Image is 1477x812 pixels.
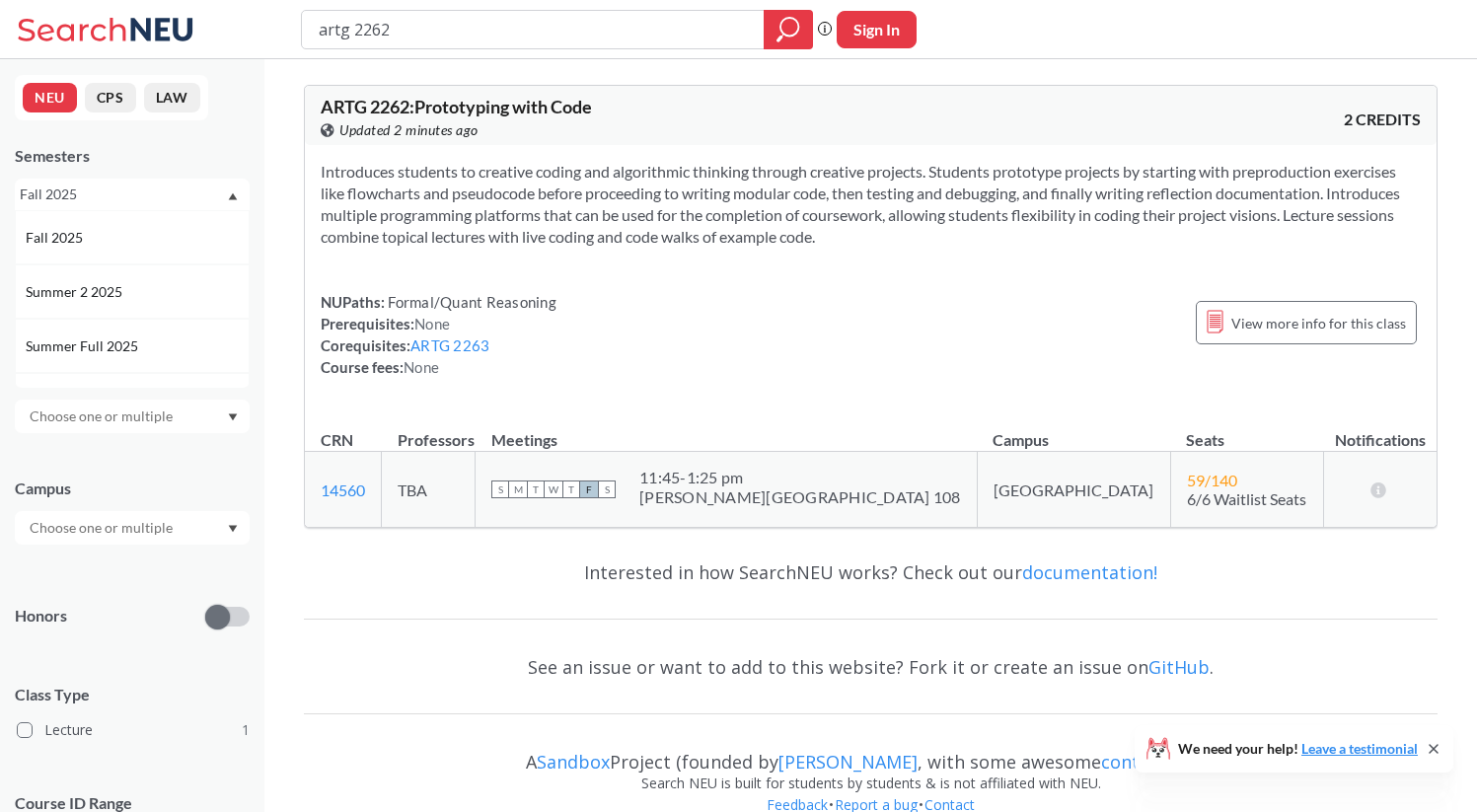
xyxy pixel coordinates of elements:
[26,281,126,303] span: Summer 2 2025
[639,468,961,487] div: 11:45 - 1:25 pm
[228,192,238,200] svg: Dropdown arrow
[639,487,961,507] div: [PERSON_NAME][GEOGRAPHIC_DATA] 108
[509,480,527,498] span: M
[580,480,598,498] span: F
[321,429,353,451] div: CRN
[527,480,545,498] span: T
[304,733,1438,773] div: A Project (founded by , with some awesome )
[20,516,185,540] input: Choose one or multiple
[242,719,250,741] span: 1
[228,525,238,533] svg: Dropdown arrow
[15,605,67,627] p: Honors
[304,638,1438,696] div: See an issue or want to add to this website? Fork it or create an issue on .
[410,336,489,354] a: ARTG 2263
[228,413,238,421] svg: Dropdown arrow
[1187,489,1306,508] span: 6/6 Waitlist Seats
[977,409,1170,452] th: Campus
[1170,409,1323,452] th: Seats
[15,478,250,499] div: Campus
[321,161,1421,248] section: Introduces students to creative coding and algorithmic thinking through creative projects. Studen...
[15,400,250,433] div: Dropdown arrow
[977,452,1170,528] td: [GEOGRAPHIC_DATA]
[764,10,813,49] div: magnifying glass
[1344,109,1421,130] span: 2 CREDITS
[476,409,978,452] th: Meetings
[321,291,556,378] div: NUPaths: Prerequisites: Corequisites: Course fees:
[26,335,142,357] span: Summer Full 2025
[85,83,136,112] button: CPS
[20,184,226,205] div: Fall 2025
[17,717,250,743] label: Lecture
[20,405,185,428] input: Choose one or multiple
[15,511,250,545] div: Dropdown arrow
[562,480,580,498] span: T
[382,452,476,528] td: TBA
[321,480,365,499] a: 14560
[304,544,1438,601] div: Interested in how SearchNEU works? Check out our
[545,480,562,498] span: W
[382,409,476,452] th: Professors
[1231,311,1406,335] span: View more info for this class
[414,315,450,332] span: None
[1323,409,1437,452] th: Notifications
[15,145,250,167] div: Semesters
[339,119,479,141] span: Updated 2 minutes ago
[304,773,1438,794] div: Search NEU is built for students by students & is not affiliated with NEU.
[404,358,439,376] span: None
[1187,471,1237,489] span: 59 / 140
[317,13,750,46] input: Class, professor, course number, "phrase"
[385,293,556,311] span: Formal/Quant Reasoning
[1101,750,1211,774] a: contributors
[837,11,917,48] button: Sign In
[1178,742,1418,756] span: We need your help!
[26,227,87,249] span: Fall 2025
[1022,560,1157,584] a: documentation!
[778,750,918,774] a: [PERSON_NAME]
[537,750,610,774] a: Sandbox
[776,16,800,43] svg: magnifying glass
[15,179,250,210] div: Fall 2025Dropdown arrowFall 2025Summer 2 2025Summer Full 2025Summer 1 2025Spring 2025Fall 2024Sum...
[23,83,77,112] button: NEU
[321,96,592,117] span: ARTG 2262 : Prototyping with Code
[598,480,616,498] span: S
[15,684,250,705] span: Class Type
[491,480,509,498] span: S
[1148,655,1210,679] a: GitHub
[144,83,200,112] button: LAW
[1301,740,1418,757] a: Leave a testimonial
